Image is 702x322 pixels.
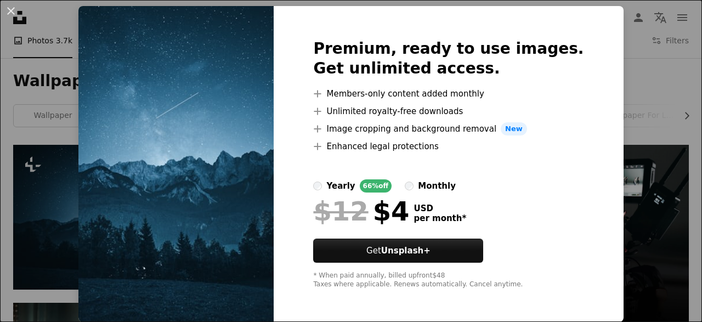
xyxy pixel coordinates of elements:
span: $12 [313,197,368,225]
li: Enhanced legal protections [313,140,584,153]
input: yearly66%off [313,182,322,190]
li: Members-only content added monthly [313,87,584,100]
h2: Premium, ready to use images. Get unlimited access. [313,39,584,78]
input: monthly [405,182,414,190]
span: New [501,122,527,135]
span: USD [414,204,466,213]
div: * When paid annually, billed upfront $48 Taxes where applicable. Renews automatically. Cancel any... [313,272,584,289]
img: premium_photo-1686157758105-b100bd44945c [78,6,274,322]
div: 66% off [360,179,392,193]
li: Unlimited royalty-free downloads [313,105,584,118]
div: monthly [418,179,456,193]
span: per month * [414,213,466,223]
div: $4 [313,197,409,225]
li: Image cropping and background removal [313,122,584,135]
strong: Unsplash+ [381,246,431,256]
button: GetUnsplash+ [313,239,483,263]
div: yearly [326,179,355,193]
